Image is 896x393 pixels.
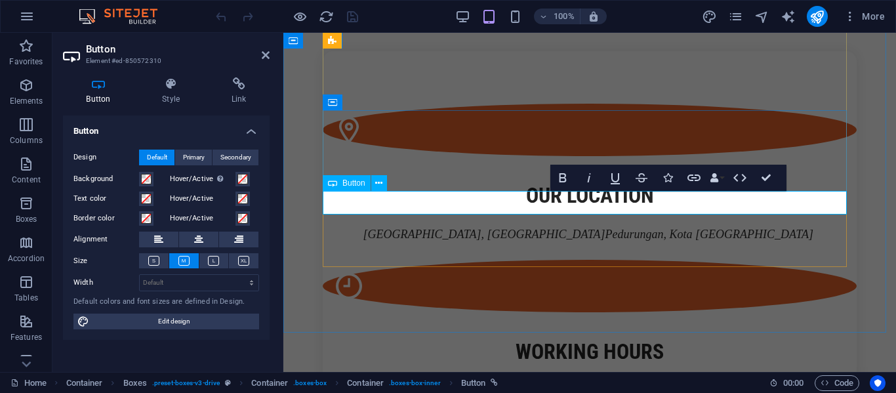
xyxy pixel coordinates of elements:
span: Button [342,179,365,187]
span: Click to select. Double-click to edit [251,375,288,391]
h4: Style [139,77,209,105]
label: Text color [73,191,139,207]
button: Bold (Ctrl+B) [550,165,575,191]
button: Primary [175,150,212,165]
i: This element is linked [491,379,498,386]
span: Code [821,375,853,391]
p: Accordion [8,253,45,264]
label: Size [73,253,139,269]
span: More [844,10,885,23]
button: Italic (Ctrl+I) [577,165,601,191]
button: Data Bindings [708,165,726,191]
label: Background [73,171,139,187]
p: Tables [14,293,38,303]
p: Boxes [16,214,37,224]
h4: Link [208,77,270,105]
button: Code [815,375,859,391]
button: More [838,6,890,27]
span: Click to select. Double-click to edit [347,375,384,391]
h4: Button [63,77,139,105]
button: HTML [727,165,752,191]
i: AI Writer [781,9,796,24]
label: Hover/Active [170,171,235,187]
button: design [702,9,718,24]
button: Secondary [213,150,258,165]
p: Elements [10,96,43,106]
p: Columns [10,135,43,146]
nav: breadcrumb [66,375,499,391]
button: Edit design [73,314,259,329]
span: Primary [183,150,205,165]
button: Click here to leave preview mode and continue editing [292,9,308,24]
a: Click to cancel selection. Double-click to open Pages [10,375,47,391]
span: . preset-boxes-v3-drive [152,375,220,391]
span: Click to select. Double-click to edit [461,375,486,391]
label: Border color [73,211,139,226]
button: Strikethrough [629,165,654,191]
h4: Button [63,115,270,139]
span: . boxes-box-inner [389,375,441,391]
p: Features [10,332,42,342]
button: Usercentrics [870,375,886,391]
button: Underline (Ctrl+U) [603,165,628,191]
button: Icons [655,165,680,191]
button: 100% [534,9,580,24]
button: Confirm (Ctrl+⏎) [754,165,779,191]
h6: 100% [554,9,575,24]
label: Width [73,279,139,286]
button: publish [807,6,828,27]
p: Content [12,175,41,185]
span: Click to select. Double-click to edit [123,375,147,391]
span: Edit design [93,314,255,329]
span: Default [147,150,167,165]
div: Default colors and font sizes are defined in Design. [73,297,259,308]
label: Hover/Active [170,191,235,207]
i: On resize automatically adjust zoom level to fit chosen device. [588,10,600,22]
button: reload [318,9,334,24]
i: This element is a customizable preset [225,379,231,386]
label: Alignment [73,232,139,247]
p: Favorites [9,56,43,67]
i: Pages (Ctrl+Alt+S) [728,9,743,24]
span: . boxes-box [293,375,327,391]
button: text_generator [781,9,796,24]
span: : [792,378,794,388]
span: 00 00 [783,375,804,391]
i: Reload page [319,9,334,24]
span: Secondary [220,150,251,165]
h2: Button [86,43,270,55]
i: Navigator [754,9,769,24]
span: Click to select. Double-click to edit [66,375,103,391]
i: Publish [809,9,825,24]
button: Link [682,165,706,191]
button: navigator [754,9,770,24]
label: Hover/Active [170,211,235,226]
button: pages [728,9,744,24]
button: Default [139,150,174,165]
i: Design (Ctrl+Alt+Y) [702,9,717,24]
label: Design [73,150,139,165]
img: Editor Logo [75,9,174,24]
h6: Session time [769,375,804,391]
h3: Element #ed-850572310 [86,55,243,67]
